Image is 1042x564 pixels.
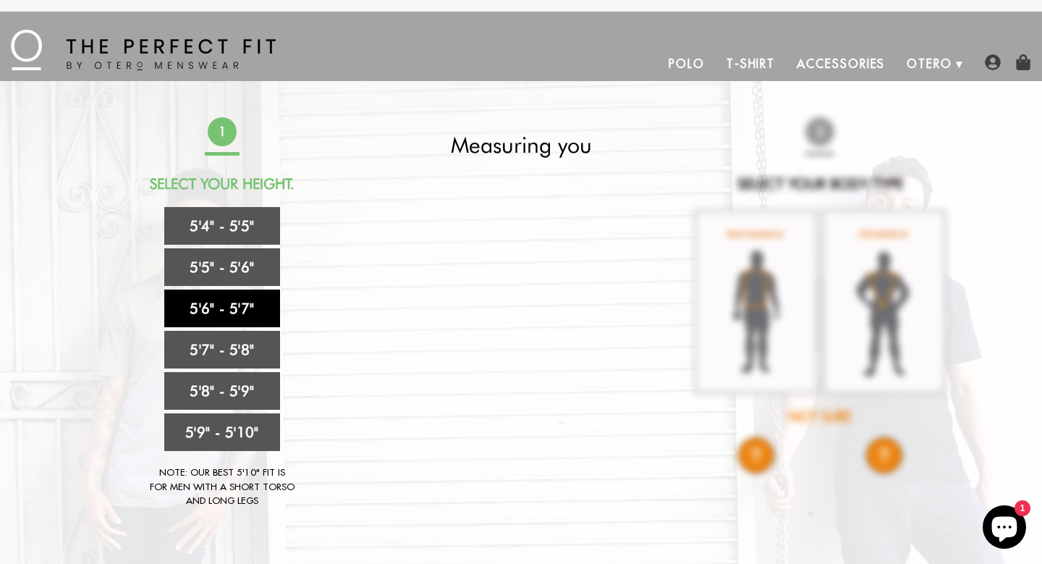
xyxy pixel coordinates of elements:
[150,466,295,508] div: Note: Our best 5'10" fit is for men with a short torso and long legs
[658,46,716,81] a: Polo
[11,30,276,70] img: The Perfect Fit - by Otero Menswear - Logo
[164,372,280,410] a: 5'8" - 5'9"
[164,331,280,369] a: 5'7" - 5'8"
[786,46,896,81] a: Accessories
[896,46,963,81] a: Otero
[1015,54,1031,70] img: shopping-bag-icon.png
[985,54,1001,70] img: user-account-icon.png
[716,46,786,81] a: T-Shirt
[206,116,239,148] span: 1
[94,175,350,193] h2: Select Your Height.
[164,290,280,327] a: 5'6" - 5'7"
[164,248,280,286] a: 5'5" - 5'6"
[164,207,280,245] a: 5'4" - 5'5"
[978,505,1030,552] inbox-online-store-chat: Shopify online store chat
[393,132,649,158] h2: Measuring you
[164,413,280,451] a: 5'9" - 5'10"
